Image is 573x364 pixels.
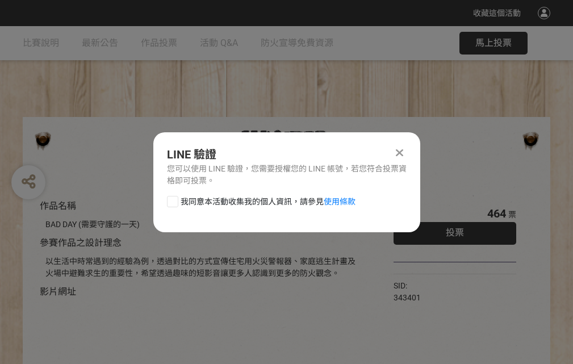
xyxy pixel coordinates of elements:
div: 以生活中時常遇到的經驗為例，透過對比的方式宣傳住宅用火災警報器、家庭逃生計畫及火場中避難求生的重要性，希望透過趣味的短影音讓更多人認識到更多的防火觀念。 [45,256,359,279]
span: 比賽說明 [23,37,59,48]
div: BAD DAY (需要守護的一天) [45,219,359,231]
span: 作品名稱 [40,200,76,211]
button: 馬上投票 [459,32,528,55]
a: 最新公告 [82,26,118,60]
span: 影片網址 [40,286,76,297]
a: 比賽說明 [23,26,59,60]
span: 最新公告 [82,37,118,48]
a: 作品投票 [141,26,177,60]
span: 馬上投票 [475,37,512,48]
span: 活動 Q&A [200,37,238,48]
div: LINE 驗證 [167,146,407,163]
span: 我同意本活動收集我的個人資訊，請參見 [181,196,355,208]
iframe: Facebook Share [424,280,480,291]
span: 防火宣導免費資源 [261,37,333,48]
span: 參賽作品之設計理念 [40,237,122,248]
a: 使用條款 [324,197,355,206]
span: SID: 343401 [394,281,421,302]
a: 防火宣導免費資源 [261,26,333,60]
span: 464 [487,207,506,220]
div: 您可以使用 LINE 驗證，您需要授權您的 LINE 帳號，若您符合投票資格即可投票。 [167,163,407,187]
span: 收藏這個活動 [473,9,521,18]
a: 活動 Q&A [200,26,238,60]
span: 票 [508,210,516,219]
span: 投票 [446,227,464,238]
span: 作品投票 [141,37,177,48]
